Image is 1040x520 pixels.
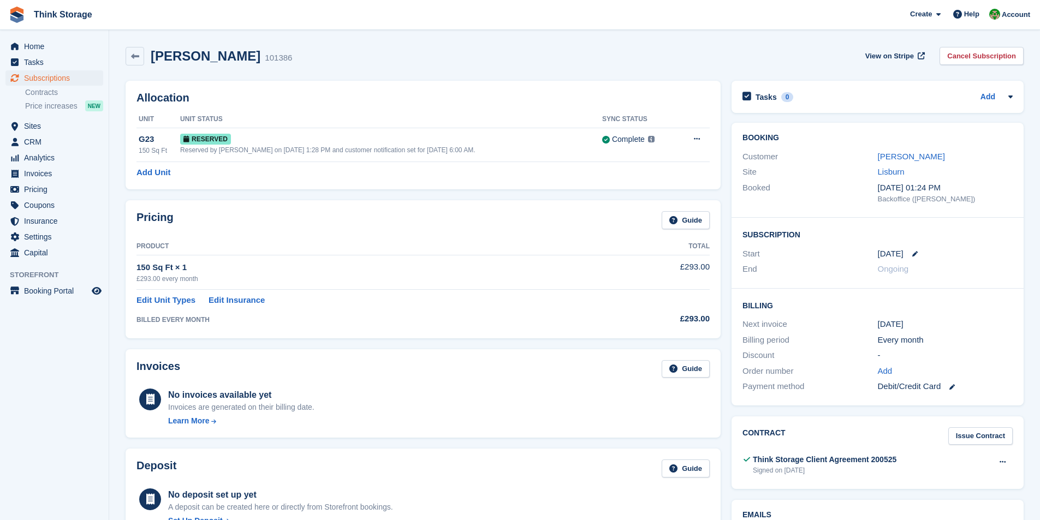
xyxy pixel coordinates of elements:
[139,146,180,156] div: 150 Sq Ft
[878,365,893,378] a: Add
[10,270,109,280] span: Storefront
[878,264,909,273] span: Ongoing
[878,152,945,161] a: [PERSON_NAME]
[1002,9,1030,20] span: Account
[90,284,103,297] a: Preview store
[662,211,710,229] a: Guide
[24,118,90,134] span: Sites
[5,283,103,298] a: menu
[9,7,25,23] img: stora-icon-8386f47178a22dfd0bd8f6a31ec36ba5ce8667c1dd55bd0f319d3a0aa187defe.svg
[742,427,786,445] h2: Contract
[5,118,103,134] a: menu
[136,92,710,104] h2: Allocation
[139,133,180,146] div: G23
[136,315,602,325] div: BILLED EVERY MONTH
[878,167,905,176] a: Lisburn
[24,150,90,165] span: Analytics
[989,9,1000,20] img: Sarah Mackie
[136,360,180,378] h2: Invoices
[136,238,602,255] th: Product
[5,229,103,244] a: menu
[865,51,914,62] span: View on Stripe
[5,150,103,165] a: menu
[753,465,896,475] div: Signed on [DATE]
[5,166,103,181] a: menu
[24,245,90,260] span: Capital
[29,5,97,23] a: Think Storage
[24,229,90,244] span: Settings
[742,380,877,393] div: Payment method
[5,70,103,86] a: menu
[742,182,877,205] div: Booked
[168,501,393,513] p: A deposit can be created here or directly from Storefront bookings.
[24,55,90,70] span: Tasks
[5,182,103,197] a: menu
[878,248,904,260] time: 2025-08-19 23:00:00 UTC
[136,459,176,477] h2: Deposit
[136,294,195,307] a: Edit Unit Types
[168,415,209,427] div: Learn More
[878,349,1013,362] div: -
[742,511,1013,519] h2: Emails
[648,136,655,142] img: icon-info-grey-7440780725fd019a000dd9b08b2336e03edf1995a4989e88bcd33f0948082b44.svg
[878,334,1013,346] div: Every month
[753,454,896,465] div: Think Storage Client Agreement 200525
[180,145,602,155] div: Reserved by [PERSON_NAME] on [DATE] 1:28 PM and customer notification set for [DATE] 6:00 AM.
[742,300,1013,310] h2: Billing
[878,194,1013,205] div: Backoffice ([PERSON_NAME])
[25,100,103,112] a: Price increases NEW
[878,380,1013,393] div: Debit/Credit Card
[742,248,877,260] div: Start
[24,70,90,86] span: Subscriptions
[662,360,710,378] a: Guide
[742,166,877,178] div: Site
[742,318,877,331] div: Next invoice
[209,294,265,307] a: Edit Insurance
[612,134,645,145] div: Complete
[136,274,602,284] div: £293.00 every month
[168,388,314,402] div: No invoices available yet
[742,349,877,362] div: Discount
[168,402,314,413] div: Invoices are generated on their billing date.
[151,49,260,63] h2: [PERSON_NAME]
[878,182,1013,194] div: [DATE] 01:24 PM
[136,261,602,274] div: 150 Sq Ft × 1
[5,198,103,213] a: menu
[265,52,292,64] div: 101386
[878,318,1013,331] div: [DATE]
[136,166,170,179] a: Add Unit
[24,134,90,150] span: CRM
[5,213,103,229] a: menu
[25,101,78,111] span: Price increases
[5,55,103,70] a: menu
[85,100,103,111] div: NEW
[24,182,90,197] span: Pricing
[742,365,877,378] div: Order number
[861,47,927,65] a: View on Stripe
[180,134,231,145] span: Reserved
[602,313,710,325] div: £293.00
[602,111,677,128] th: Sync Status
[910,9,932,20] span: Create
[24,39,90,54] span: Home
[756,92,777,102] h2: Tasks
[662,459,710,477] a: Guide
[24,166,90,181] span: Invoices
[742,151,877,163] div: Customer
[940,47,1024,65] a: Cancel Subscription
[5,245,103,260] a: menu
[24,198,90,213] span: Coupons
[948,427,1013,445] a: Issue Contract
[180,111,602,128] th: Unit Status
[5,134,103,150] a: menu
[980,91,995,104] a: Add
[25,87,103,98] a: Contracts
[24,283,90,298] span: Booking Portal
[136,111,180,128] th: Unit
[136,211,174,229] h2: Pricing
[742,334,877,346] div: Billing period
[602,238,710,255] th: Total
[168,488,393,501] div: No deposit set up yet
[742,229,1013,240] h2: Subscription
[168,415,314,427] a: Learn More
